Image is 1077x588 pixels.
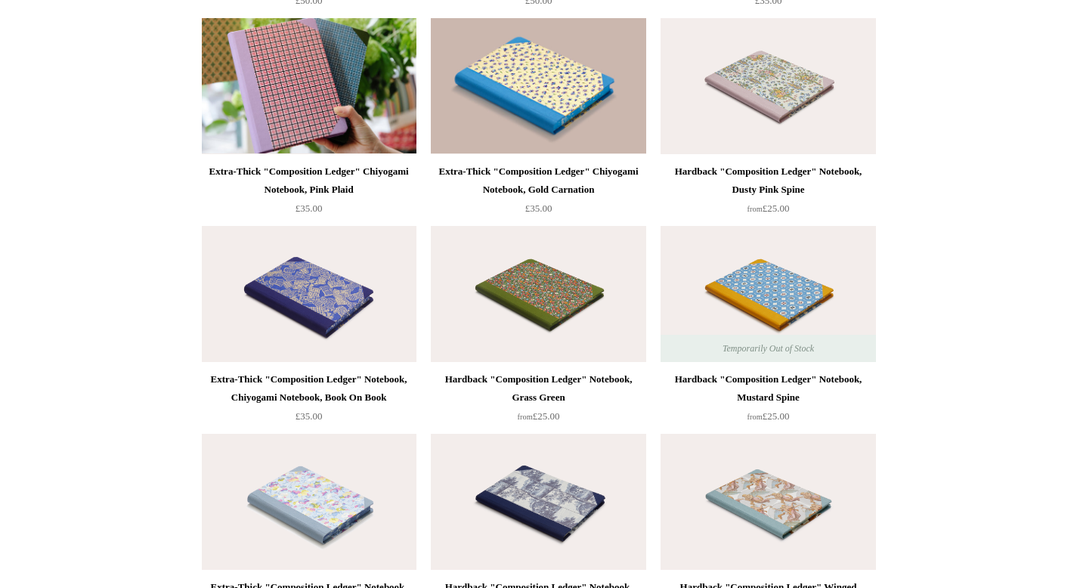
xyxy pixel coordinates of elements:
[202,162,416,224] a: Extra-Thick "Composition Ledger" Chiyogami Notebook, Pink Plaid £35.00
[435,162,642,199] div: Extra-Thick "Composition Ledger" Chiyogami Notebook, Gold Carnation
[747,203,790,214] span: £25.00
[431,226,645,362] img: Hardback "Composition Ledger" Notebook, Grass Green
[747,205,763,213] span: from
[202,18,416,154] a: Extra-Thick "Composition Ledger" Chiyogami Notebook, Pink Plaid Extra-Thick "Composition Ledger" ...
[202,226,416,362] a: Extra-Thick "Composition Ledger" Notebook, Chiyogami Notebook, Book On Book Extra-Thick "Composit...
[661,370,875,432] a: Hardback "Composition Ledger" Notebook, Mustard Spine from£25.00
[431,162,645,224] a: Extra-Thick "Composition Ledger" Chiyogami Notebook, Gold Carnation £35.00
[747,410,790,422] span: £25.00
[664,162,871,199] div: Hardback "Composition Ledger" Notebook, Dusty Pink Spine
[206,370,413,407] div: Extra-Thick "Composition Ledger" Notebook, Chiyogami Notebook, Book On Book
[661,434,875,570] img: Hardback "Composition Ledger" Winged Aphrodite with Cherubs
[431,370,645,432] a: Hardback "Composition Ledger" Notebook, Grass Green from£25.00
[664,370,871,407] div: Hardback "Composition Ledger" Notebook, Mustard Spine
[202,370,416,432] a: Extra-Thick "Composition Ledger" Notebook, Chiyogami Notebook, Book On Book £35.00
[202,18,416,154] img: Extra-Thick "Composition Ledger" Chiyogami Notebook, Pink Plaid
[431,434,645,570] img: Hardback "Composition Ledger" Notebook, Toile de Jouy
[661,18,875,154] a: Hardback "Composition Ledger" Notebook, Dusty Pink Spine Hardback "Composition Ledger" Notebook, ...
[431,18,645,154] img: Extra-Thick "Composition Ledger" Chiyogami Notebook, Gold Carnation
[202,434,416,570] img: Extra-Thick "Composition Ledger" Notebook, Chiyogami, Gold Leaf Grapevine
[296,410,323,422] span: £35.00
[202,434,416,570] a: Extra-Thick "Composition Ledger" Notebook, Chiyogami, Gold Leaf Grapevine Extra-Thick "Compositio...
[525,203,552,214] span: £35.00
[431,434,645,570] a: Hardback "Composition Ledger" Notebook, Toile de Jouy Hardback "Composition Ledger" Notebook, Toi...
[518,413,533,421] span: from
[661,18,875,154] img: Hardback "Composition Ledger" Notebook, Dusty Pink Spine
[431,18,645,154] a: Extra-Thick "Composition Ledger" Chiyogami Notebook, Gold Carnation Extra-Thick "Composition Ledg...
[206,162,413,199] div: Extra-Thick "Composition Ledger" Chiyogami Notebook, Pink Plaid
[435,370,642,407] div: Hardback "Composition Ledger" Notebook, Grass Green
[661,162,875,224] a: Hardback "Composition Ledger" Notebook, Dusty Pink Spine from£25.00
[202,226,416,362] img: Extra-Thick "Composition Ledger" Notebook, Chiyogami Notebook, Book On Book
[707,335,829,362] span: Temporarily Out of Stock
[296,203,323,214] span: £35.00
[518,410,560,422] span: £25.00
[661,226,875,362] img: Hardback "Composition Ledger" Notebook, Mustard Spine
[661,434,875,570] a: Hardback "Composition Ledger" Winged Aphrodite with Cherubs Hardback "Composition Ledger" Winged ...
[661,226,875,362] a: Hardback "Composition Ledger" Notebook, Mustard Spine Hardback "Composition Ledger" Notebook, Mus...
[747,413,763,421] span: from
[431,226,645,362] a: Hardback "Composition Ledger" Notebook, Grass Green Hardback "Composition Ledger" Notebook, Grass...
